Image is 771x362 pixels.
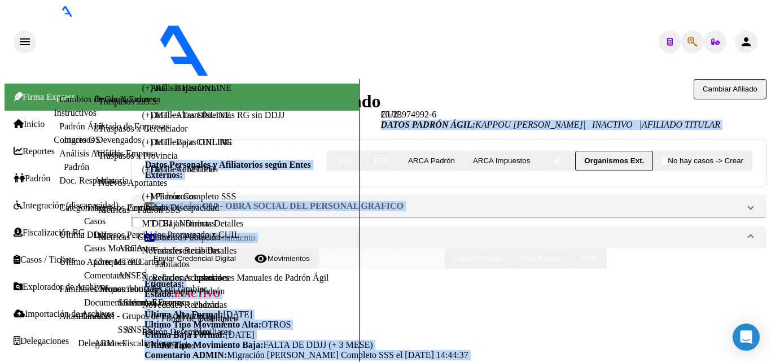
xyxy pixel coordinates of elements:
[94,94,160,104] a: Deuda X Empresa
[142,164,218,175] a: (+) MT - Adhesiones
[14,119,45,129] a: Inicio
[304,69,328,78] span: - ospg
[519,254,562,263] span: ABM Rápido
[124,298,190,307] a: Sistemas Externos
[14,255,75,265] a: Casos / Tickets
[339,254,435,263] span: Sin Certificado Discapacidad
[14,282,109,292] a: Explorador de Archivos
[575,151,653,171] button: Organismos Ext.
[94,149,157,158] a: Análisis Empresa
[142,83,231,93] a: (+) RG - Bajas ONLINE
[144,233,739,243] mat-panel-title: Datos de Empadronamiento
[381,120,721,129] i: | INACTIVO |
[94,121,169,131] a: Listado de Empresas
[363,151,399,171] button: FTP
[131,227,766,248] mat-expansion-panel-header: Datos de Empadronamiento
[118,271,147,280] a: ANSES
[14,146,55,156] a: Reportes
[381,120,475,129] strong: DATOS PADRÓN ÁGIL:
[584,156,644,165] strong: Organismos Ext.
[94,176,115,185] a: Actas
[473,156,530,165] span: ARCA Impuestos
[94,203,165,212] a: Ingresos Percibidos
[142,191,236,202] a: (+) Padrón Completo SSS
[319,248,445,269] button: Sin Certificado Discapacidad
[408,156,455,165] span: ARCA Padrón
[78,311,102,321] a: Planes
[653,151,752,171] button: No hay casos -> Crear
[142,137,233,147] a: (+) MT - Bajas ONLINE
[399,151,464,171] button: ARCA Padrón
[14,336,69,346] a: Delegaciones
[199,286,225,296] a: Padrón
[662,156,743,165] span: No hay casos -> Crear
[131,195,766,217] mat-expansion-panel-header: Gerenciador:O10 - OBRA SOCIAL DEL PERSONAL GRAFICO
[510,248,571,269] button: ABM Rápido
[142,246,220,256] a: Novedades Recibidas
[144,201,739,211] mat-panel-title: Gerenciador:
[59,121,103,131] a: Padrón Ágil
[78,338,126,348] a: Delegaciones
[144,350,468,360] span: Migración [PERSON_NAME] Completo SSS el [DATE] 14:44:37
[703,85,757,93] span: Cambiar Afiliado
[84,271,130,280] a: Comentarios
[14,92,75,102] span: Firma Express
[18,35,32,49] mat-icon: menu
[580,254,597,263] span: ABM
[733,324,760,351] div: Open Intercom Messenger
[694,79,766,99] button: Cambiar Afiliado
[454,254,501,263] span: Crear Familiar
[59,94,149,104] a: Cambios de Gerenciador
[14,200,119,211] a: Integración (discapacidad)
[194,273,329,283] a: Inserciones Manuales de Padrón Ágil
[59,176,129,185] a: Doc. Respaldatoria
[445,248,510,269] button: Crear Familiar
[374,156,388,165] span: FTP
[118,243,143,253] a: ARCA
[144,340,373,350] span: FALTA DE DDJJ (+ 3 MESE)
[84,243,156,253] a: Casos Movimientos
[14,228,85,238] a: Fiscalización RG
[36,17,304,77] img: Logo SAAS
[571,248,607,269] button: ABM
[142,219,216,229] a: MT - Bajas Directas
[381,120,583,129] span: KAPPOU [PERSON_NAME]
[142,110,231,120] a: (+) MT - Altas ONLINE
[161,313,238,324] a: Fondo de Desempleo
[142,273,222,283] a: Novedades Aceptadas
[14,309,115,319] a: Importación de Archivos
[642,120,720,129] span: AFILIADO TITULAR
[464,151,539,171] button: ARCA Impuestos
[84,216,106,226] a: Casos
[59,149,121,158] a: Análisis Afiliado
[739,35,753,49] mat-icon: person
[14,173,50,184] a: Padrón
